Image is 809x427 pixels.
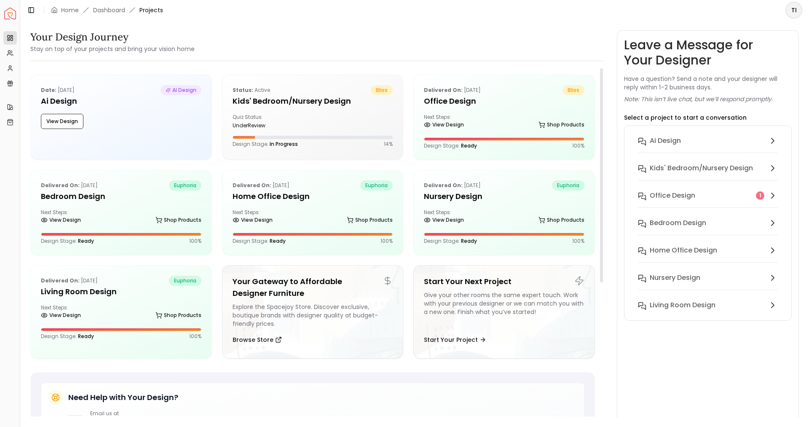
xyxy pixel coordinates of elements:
h5: Need Help with Your Design? [68,392,178,403]
button: Kids' Bedroom/Nursery design [631,160,785,187]
div: Next Steps: [233,209,393,226]
p: [DATE] [424,180,481,191]
a: View Design [233,214,273,226]
p: Design Stage: [41,238,94,244]
p: Design Stage: [233,238,286,244]
span: bliss [371,85,393,95]
a: Shop Products [155,309,201,321]
h6: Bedroom Design [650,218,706,228]
button: Start Your Project [424,331,486,348]
div: 1 [756,191,764,200]
div: Next Steps: [424,209,584,226]
div: Next Steps: [424,114,584,131]
p: Design Stage: [424,238,477,244]
h6: Office design [650,191,695,201]
small: Stay on top of your projects and bring your vision home [30,45,195,53]
span: Projects [139,6,163,14]
span: Ready [78,237,94,244]
button: Browse Store [233,331,282,348]
button: Home Office Design [631,242,785,269]
a: View Design [424,119,464,131]
p: 100 % [380,238,393,244]
p: Design Stage: [233,141,298,148]
p: 100 % [572,142,584,149]
span: Ready [78,333,94,340]
div: Next Steps: [41,209,201,226]
h5: Nursery Design [424,191,584,202]
h5: Bedroom Design [41,191,201,202]
p: [DATE] [424,85,481,95]
div: Quiz Status: [233,114,309,129]
span: euphoria [360,180,393,191]
a: Home [61,6,79,14]
a: View Design [41,214,81,226]
span: In Progress [270,140,298,148]
p: [DATE] [233,180,289,191]
h5: Kids' Bedroom/Nursery design [233,95,393,107]
div: Give your other rooms the same expert touch. Work with your previous designer or we can match you... [424,291,584,328]
a: View Design [424,214,464,226]
p: Have a question? Send a note and your designer will reply within 1–2 business days. [624,75,792,91]
span: AI Design [161,85,201,95]
span: Ready [461,142,477,149]
h6: Kids' Bedroom/Nursery design [650,163,753,173]
p: 100 % [572,238,584,244]
span: Ready [461,237,477,244]
a: Shop Products [538,119,584,131]
h3: Leave a Message for Your Designer [624,38,792,68]
h5: Home Office Design [233,191,393,202]
button: View Design [41,114,83,129]
b: Delivered on: [233,182,271,189]
button: Ai Design [631,132,785,160]
p: Email us at [90,410,184,417]
a: Shop Products [155,214,201,226]
p: 100 % [189,333,201,340]
button: Nursery Design [631,269,785,297]
span: euphoria [169,276,201,286]
p: 14 % [384,141,393,148]
div: Next Steps: [41,304,201,321]
span: TI [786,3,801,18]
b: Status: [233,86,253,94]
h6: Home Office Design [650,245,717,255]
a: Shop Products [538,214,584,226]
a: Spacejoy [4,8,16,19]
b: Delivered on: [424,182,463,189]
p: Design Stage: [424,142,477,149]
h5: Your Gateway to Affordable Designer Furniture [233,276,393,299]
h6: Ai Design [650,136,681,146]
h3: Your Design Journey [30,30,195,44]
button: Bedroom Design [631,215,785,242]
h5: Start Your Next Project [424,276,584,287]
span: Ready [270,237,286,244]
span: euphoria [169,180,201,191]
b: Date: [41,86,56,94]
span: euphoria [552,180,584,191]
div: underReview [233,122,309,129]
p: Select a project to start a conversation [624,113,747,122]
button: Office design1 [631,187,785,215]
p: [DATE] [41,276,98,286]
h6: Living Room Design [650,300,715,310]
a: Dashboard [93,6,125,14]
span: bliss [563,85,584,95]
p: active [233,85,270,95]
div: Explore the Spacejoy Store. Discover exclusive, boutique brands with designer quality at budget-f... [233,303,393,328]
nav: breadcrumb [51,6,163,14]
h6: Nursery Design [650,273,700,283]
img: Spacejoy Logo [4,8,16,19]
a: View Design [41,309,81,321]
b: Delivered on: [424,86,463,94]
a: Shop Products [347,214,393,226]
button: Living Room Design [631,297,785,314]
button: TI [785,2,802,19]
b: Delivered on: [41,182,80,189]
p: [DATE] [41,180,98,191]
a: Start Your Next ProjectGive your other rooms the same expert touch. Work with your previous desig... [413,265,595,359]
p: Design Stage: [41,333,94,340]
h5: Ai Design [41,95,201,107]
b: Delivered on: [41,277,80,284]
h5: Living Room Design [41,286,201,298]
a: Your Gateway to Affordable Designer FurnitureExplore the Spacejoy Store. Discover exclusive, bout... [222,265,404,359]
h5: Office design [424,95,584,107]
